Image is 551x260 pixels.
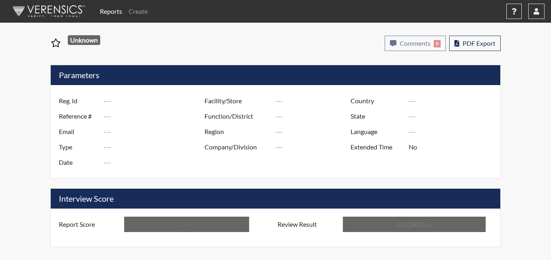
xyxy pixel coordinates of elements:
[198,109,275,124] label: Function/District
[275,93,353,109] input: ---
[275,139,353,155] input: ---
[271,217,343,232] label: Review Result
[97,3,125,19] a: Reports
[198,93,275,109] label: Facility/Store
[53,139,104,155] label: Type
[68,35,101,45] span: Unknown
[400,39,430,47] span: Comments
[51,65,500,85] h5: Parameters
[434,40,441,47] span: 0
[409,109,498,124] input: ---
[53,124,104,139] label: Email
[343,217,486,232] input: No Decision
[409,139,498,155] input: ---
[104,139,207,155] input: ---
[275,109,353,124] input: ---
[104,155,207,170] input: ---
[104,124,207,139] input: ---
[104,109,207,124] input: ---
[53,93,104,109] label: Reg. Id
[449,36,501,51] button: PDF Export
[51,189,500,209] h5: Interview Score
[53,217,124,232] label: Report Score
[409,93,498,109] input: ---
[385,36,446,51] button: Comments0
[53,155,104,170] label: Date
[344,109,409,124] label: State
[53,109,104,124] label: Reference #
[198,139,275,155] label: Company/Division
[344,124,409,139] label: Language
[198,124,275,139] label: Region
[275,124,353,139] input: ---
[409,124,498,139] input: ---
[124,217,249,232] input: ---
[463,39,495,47] span: PDF Export
[344,93,409,109] label: Country
[344,139,409,155] label: Extended Time
[125,3,151,19] a: Create
[104,93,207,109] input: ---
